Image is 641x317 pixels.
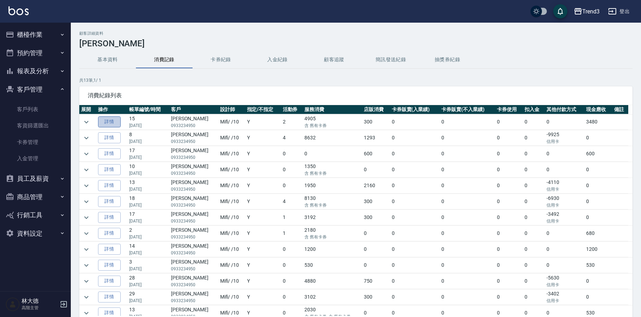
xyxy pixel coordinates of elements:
td: Mifi / /10 [218,210,245,225]
p: 0933234950 [171,138,217,145]
button: 消費記錄 [136,51,193,68]
td: Mifi / /10 [218,258,245,273]
td: 0 [440,178,495,194]
td: 600 [584,146,612,162]
td: 1293 [362,130,390,146]
td: 0 [281,178,303,194]
td: 0 [390,242,440,257]
button: Trend3 [571,4,602,19]
button: 卡券紀錄 [193,51,249,68]
p: 0933234950 [171,218,217,224]
td: 10 [127,162,169,178]
td: -3492 [545,210,584,225]
td: 0 [584,210,612,225]
p: [DATE] [129,138,167,145]
p: 0933234950 [171,154,217,161]
button: expand row [81,165,92,175]
button: expand row [81,212,92,223]
td: 0 [362,162,390,178]
td: 0 [584,289,612,305]
td: 29 [127,289,169,305]
td: 530 [303,258,362,273]
td: 0 [390,162,440,178]
td: 0 [545,226,584,241]
td: 0 [281,146,303,162]
td: 18 [127,194,169,209]
td: 14 [127,242,169,257]
p: [DATE] [129,266,167,272]
td: 8632 [303,130,362,146]
p: 0933234950 [171,202,217,208]
p: 含 舊有卡券 [304,170,360,177]
p: [DATE] [129,154,167,161]
td: Y [245,210,281,225]
td: 0 [495,194,523,209]
td: 0 [390,130,440,146]
button: 預約管理 [3,44,68,62]
td: 2160 [362,178,390,194]
td: 0 [281,162,303,178]
td: 0 [495,114,523,130]
button: expand row [81,244,92,255]
p: 0933234950 [171,170,217,177]
td: Y [245,242,281,257]
td: 8 [127,130,169,146]
td: 1 [281,210,303,225]
td: 0 [440,130,495,146]
p: [DATE] [129,122,167,129]
td: Y [245,130,281,146]
button: 顧客追蹤 [306,51,362,68]
td: [PERSON_NAME] [169,114,218,130]
td: -5630 [545,273,584,289]
td: 0 [495,226,523,241]
td: 0 [440,162,495,178]
td: 0 [495,242,523,257]
td: 0 [523,146,545,162]
td: 8130 [303,194,362,209]
p: 含 舊有卡券 [304,234,360,240]
td: 0 [440,289,495,305]
a: 卡券管理 [3,134,68,150]
td: 1950 [303,178,362,194]
button: 員工及薪資 [3,169,68,188]
td: 0 [390,114,440,130]
td: 0 [390,273,440,289]
td: 13 [127,178,169,194]
button: expand row [81,180,92,191]
td: 3102 [303,289,362,305]
p: 信用卡 [546,202,583,208]
td: 1200 [303,242,362,257]
a: 詳情 [98,228,121,239]
th: 其他付款方式 [545,105,584,114]
p: 0933234950 [171,234,217,240]
button: 資料設定 [3,224,68,243]
td: 17 [127,146,169,162]
h3: [PERSON_NAME] [79,39,633,48]
td: 0 [495,130,523,146]
td: 0 [495,273,523,289]
td: 17 [127,210,169,225]
p: 含 舊有卡券 [304,202,360,208]
a: 詳情 [98,116,121,127]
p: [DATE] [129,282,167,288]
th: 指定/不指定 [245,105,281,114]
td: [PERSON_NAME] [169,226,218,241]
td: 0 [523,258,545,273]
p: 信用卡 [546,138,583,145]
button: expand row [81,228,92,239]
td: Mifi / /10 [218,194,245,209]
td: [PERSON_NAME] [169,273,218,289]
td: 4 [281,194,303,209]
td: 0 [523,130,545,146]
a: 入金管理 [3,150,68,167]
p: 高階主管 [22,305,58,311]
td: 0 [523,194,545,209]
td: 3192 [303,210,362,225]
td: 0 [584,178,612,194]
button: expand row [81,276,92,287]
td: 0 [495,146,523,162]
td: 15 [127,114,169,130]
img: Logo [8,6,29,15]
td: 0 [523,289,545,305]
td: 0 [440,226,495,241]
